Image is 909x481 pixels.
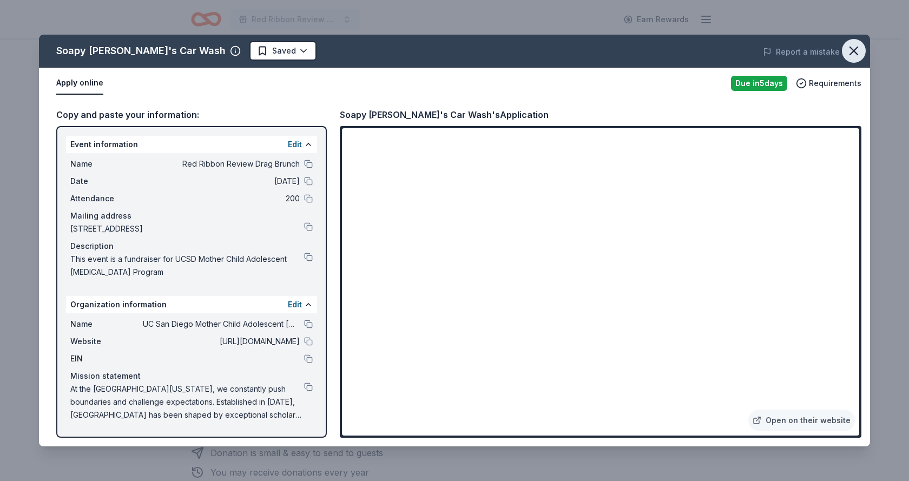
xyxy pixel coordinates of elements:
span: Red Ribbon Review Drag Brunch [143,157,300,170]
button: Edit [288,138,302,151]
div: Mission statement [70,370,313,383]
div: Copy and paste your information: [56,108,327,122]
button: Saved [249,41,317,61]
span: Date [70,175,143,188]
span: EIN [70,352,143,365]
span: [DATE] [143,175,300,188]
button: Edit [288,298,302,311]
span: Website [70,335,143,348]
span: Attendance [70,192,143,205]
span: UC San Diego Mother Child Adolescent [MEDICAL_DATA] Program [143,318,300,331]
span: This event is a fundraiser for UCSD Mother Child Adolescent [MEDICAL_DATA] Program [70,253,304,279]
span: Name [70,318,143,331]
div: Soapy [PERSON_NAME]'s Car Wash [56,42,226,60]
button: Apply online [56,72,103,95]
button: Report a mistake [763,45,840,58]
button: Requirements [796,77,861,90]
div: Description [70,240,313,253]
div: Mailing address [70,209,313,222]
div: Soapy [PERSON_NAME]'s Car Wash's Application [340,108,549,122]
div: Event information [66,136,317,153]
div: Due in 5 days [731,76,787,91]
span: Name [70,157,143,170]
span: 200 [143,192,300,205]
span: Saved [272,44,296,57]
span: Requirements [809,77,861,90]
span: [URL][DOMAIN_NAME] [143,335,300,348]
span: [STREET_ADDRESS] [70,222,304,235]
a: Open on their website [748,410,855,431]
span: At the [GEOGRAPHIC_DATA][US_STATE], we constantly push boundaries and challenge expectations. Est... [70,383,304,421]
div: Organization information [66,296,317,313]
